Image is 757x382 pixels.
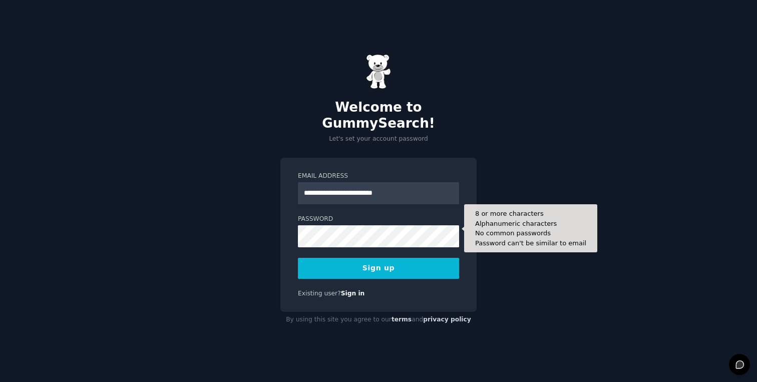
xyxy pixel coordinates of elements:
[298,290,341,297] span: Existing user?
[298,172,459,181] label: Email Address
[298,258,459,279] button: Sign up
[280,312,477,328] div: By using this site you agree to our and
[366,54,391,89] img: Gummy Bear
[341,290,365,297] a: Sign in
[392,316,412,323] a: terms
[298,215,459,224] label: Password
[280,100,477,131] h2: Welcome to GummySearch!
[280,135,477,144] p: Let's set your account password
[423,316,471,323] a: privacy policy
